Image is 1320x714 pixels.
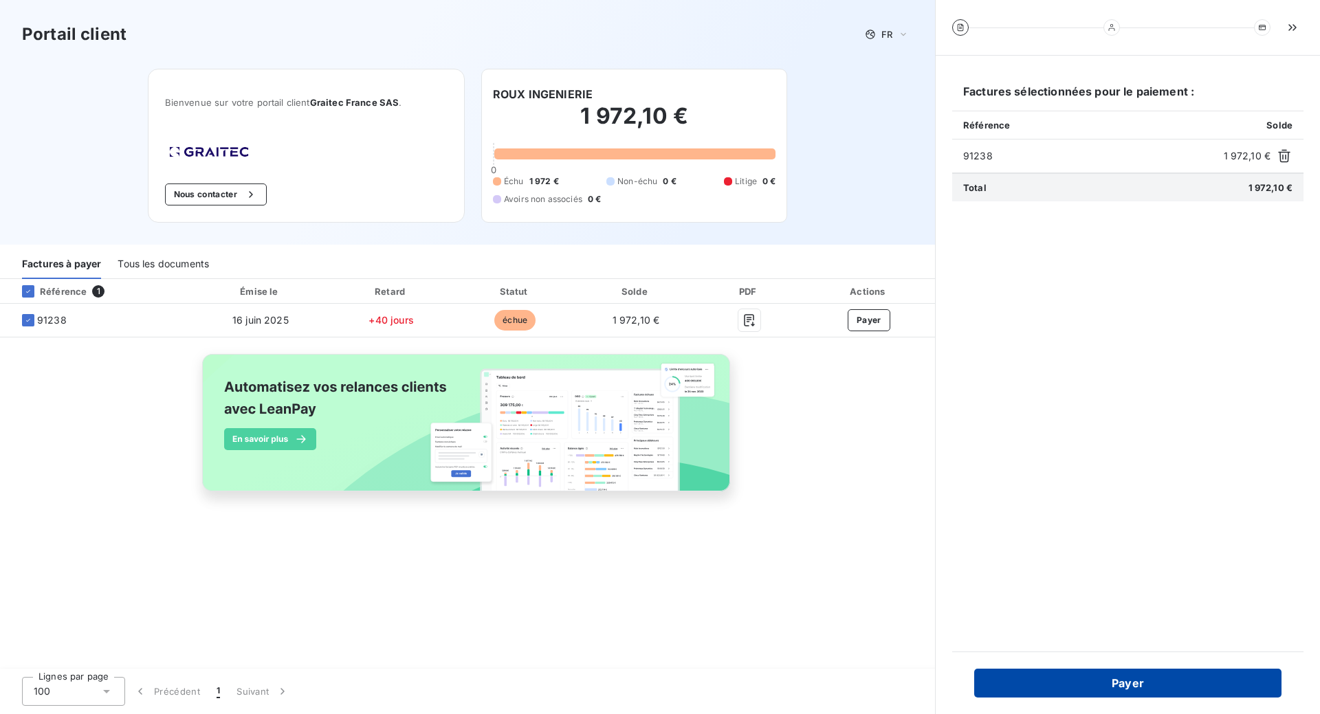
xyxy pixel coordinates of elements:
span: +40 jours [368,314,413,326]
span: 0 € [762,175,775,188]
span: Référence [963,120,1010,131]
h6: Factures sélectionnées pour le paiement : [952,83,1303,111]
button: Suivant [228,677,298,706]
span: Avoirs non associés [504,193,582,205]
div: PDF [698,285,800,298]
span: Échu [504,175,524,188]
div: Émise le [195,285,326,298]
button: Précédent [125,677,208,706]
span: FR [881,29,892,40]
span: 1 972,10 € [613,314,660,326]
span: 100 [34,684,50,698]
div: Actions [806,285,932,298]
h3: Portail client [22,22,126,47]
span: Total [963,182,987,193]
img: Company logo [165,142,253,161]
span: 91238 [37,313,67,327]
h6: ROUX INGENIERIE [493,86,593,102]
span: 1 972,10 € [1224,149,1271,163]
img: banner [190,346,745,515]
span: 1 972 € [529,175,559,188]
div: Statut [456,285,573,298]
div: Factures à payer [22,250,101,279]
span: Bienvenue sur votre portail client . [165,97,448,108]
button: Payer [974,669,1281,698]
div: Tous les documents [118,250,209,279]
button: 1 [208,677,228,706]
div: Référence [11,285,87,298]
span: Graitec France SAS [310,97,399,108]
span: 1 [217,684,220,698]
span: 1 972,10 € [1248,182,1293,193]
button: Payer [848,309,890,331]
span: Litige [735,175,757,188]
span: 0 € [663,175,676,188]
span: échue [494,310,536,331]
span: 0 [491,164,496,175]
div: Retard [331,285,451,298]
span: 91238 [963,149,1218,163]
span: Non-échu [617,175,657,188]
span: 1 [92,285,104,298]
div: Solde [579,285,692,298]
button: Nous contacter [165,183,267,205]
h2: 1 972,10 € [493,102,775,144]
span: 16 juin 2025 [232,314,289,326]
span: Solde [1266,120,1292,131]
span: 0 € [588,193,601,205]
